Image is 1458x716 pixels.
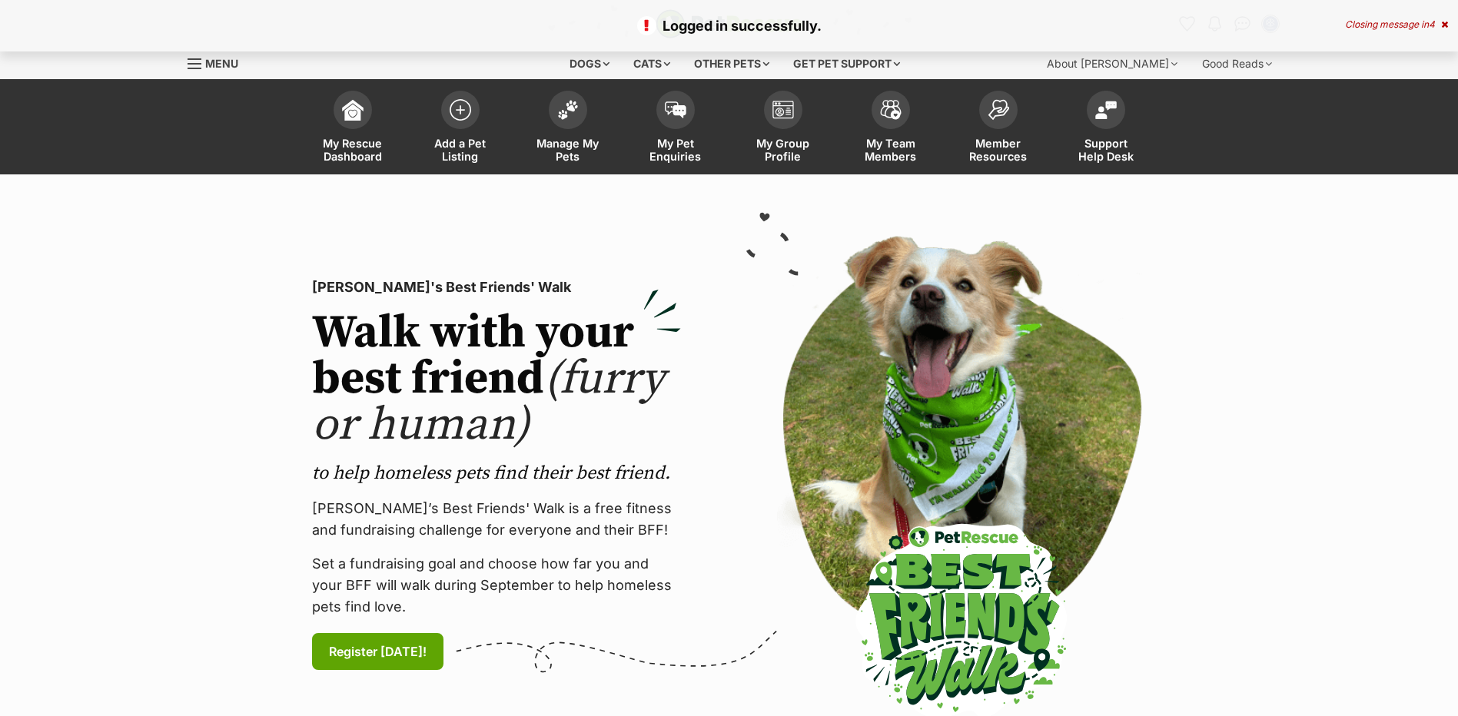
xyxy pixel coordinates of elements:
a: My Rescue Dashboard [299,83,407,174]
a: Support Help Desk [1052,83,1160,174]
p: to help homeless pets find their best friend. [312,461,681,486]
span: Register [DATE]! [329,642,427,661]
a: My Pet Enquiries [622,83,729,174]
div: Dogs [559,48,620,79]
span: My Pet Enquiries [641,137,710,163]
img: team-members-icon-5396bd8760b3fe7c0b43da4ab00e1e3bb1a5d9ba89233759b79545d2d3fc5d0d.svg [880,100,902,120]
span: (furry or human) [312,350,665,454]
img: pet-enquiries-icon-7e3ad2cf08bfb03b45e93fb7055b45f3efa6380592205ae92323e6603595dc1f.svg [665,101,686,118]
span: Add a Pet Listing [426,137,495,163]
span: Member Resources [964,137,1033,163]
span: Manage My Pets [533,137,603,163]
a: My Group Profile [729,83,837,174]
a: Member Resources [945,83,1052,174]
p: Set a fundraising goal and choose how far you and your BFF will walk during September to help hom... [312,553,681,618]
a: My Team Members [837,83,945,174]
div: Other pets [683,48,780,79]
img: group-profile-icon-3fa3cf56718a62981997c0bc7e787c4b2cf8bcc04b72c1350f741eb67cf2f40e.svg [772,101,794,119]
div: Cats [623,48,681,79]
a: Menu [188,48,249,76]
h2: Walk with your best friend [312,310,681,449]
div: Get pet support [782,48,911,79]
p: [PERSON_NAME]’s Best Friends' Walk is a free fitness and fundraising challenge for everyone and t... [312,498,681,541]
span: My Team Members [856,137,925,163]
div: About [PERSON_NAME] [1036,48,1188,79]
img: add-pet-listing-icon-0afa8454b4691262ce3f59096e99ab1cd57d4a30225e0717b998d2c9b9846f56.svg [450,99,471,121]
span: My Group Profile [749,137,818,163]
div: Good Reads [1191,48,1283,79]
a: Add a Pet Listing [407,83,514,174]
img: dashboard-icon-eb2f2d2d3e046f16d808141f083e7271f6b2e854fb5c12c21221c1fb7104beca.svg [342,99,364,121]
span: My Rescue Dashboard [318,137,387,163]
img: help-desk-icon-fdf02630f3aa405de69fd3d07c3f3aa587a6932b1a1747fa1d2bba05be0121f9.svg [1095,101,1117,119]
a: Register [DATE]! [312,633,443,670]
img: manage-my-pets-icon-02211641906a0b7f246fdf0571729dbe1e7629f14944591b6c1af311fb30b64b.svg [557,100,579,120]
span: Menu [205,57,238,70]
p: [PERSON_NAME]'s Best Friends' Walk [312,277,681,298]
a: Manage My Pets [514,83,622,174]
img: member-resources-icon-8e73f808a243e03378d46382f2149f9095a855e16c252ad45f914b54edf8863c.svg [988,99,1009,120]
span: Support Help Desk [1071,137,1141,163]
